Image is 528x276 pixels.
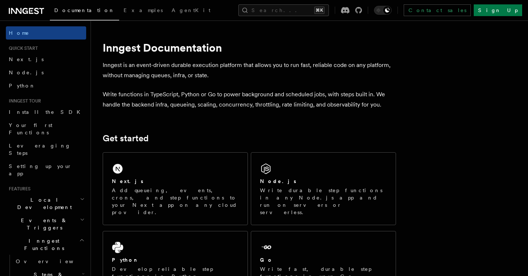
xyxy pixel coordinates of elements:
[112,178,143,185] h2: Next.js
[6,45,38,51] span: Quick start
[9,29,29,37] span: Home
[260,187,387,216] p: Write durable step functions in any Node.js app and run on servers or serverless.
[103,89,396,110] p: Write functions in TypeScript, Python or Go to power background and scheduled jobs, with steps bu...
[167,2,215,20] a: AgentKit
[6,105,86,119] a: Install the SDK
[9,56,44,62] span: Next.js
[103,60,396,81] p: Inngest is an event-driven durable execution platform that allows you to run fast, reliable code ...
[6,79,86,92] a: Python
[6,217,80,231] span: Events & Triggers
[260,178,296,185] h2: Node.js
[238,4,329,16] button: Search...⌘K
[6,193,86,214] button: Local Development
[9,163,72,176] span: Setting up your app
[6,98,41,104] span: Inngest tour
[474,4,522,16] a: Sign Up
[6,26,86,40] a: Home
[9,109,85,115] span: Install the SDK
[260,256,273,264] h2: Go
[6,160,86,180] a: Setting up your app
[6,119,86,139] a: Your first Functions
[404,4,471,16] a: Contact sales
[6,234,86,255] button: Inngest Functions
[119,2,167,20] a: Examples
[9,83,36,89] span: Python
[172,7,210,13] span: AgentKit
[9,143,71,156] span: Leveraging Steps
[251,152,396,225] a: Node.jsWrite durable step functions in any Node.js app and run on servers or serverless.
[6,53,86,66] a: Next.js
[314,7,324,14] kbd: ⌘K
[112,187,239,216] p: Add queueing, events, crons, and step functions to your Next app on any cloud provider.
[103,133,148,143] a: Get started
[50,2,119,20] a: Documentation
[6,196,80,211] span: Local Development
[16,258,91,264] span: Overview
[112,256,139,264] h2: Python
[6,66,86,79] a: Node.js
[103,41,396,54] h1: Inngest Documentation
[9,122,52,135] span: Your first Functions
[103,152,248,225] a: Next.jsAdd queueing, events, crons, and step functions to your Next app on any cloud provider.
[13,255,86,268] a: Overview
[54,7,115,13] span: Documentation
[6,237,79,252] span: Inngest Functions
[6,139,86,160] a: Leveraging Steps
[374,6,392,15] button: Toggle dark mode
[6,186,30,192] span: Features
[6,214,86,234] button: Events & Triggers
[124,7,163,13] span: Examples
[9,70,44,75] span: Node.js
